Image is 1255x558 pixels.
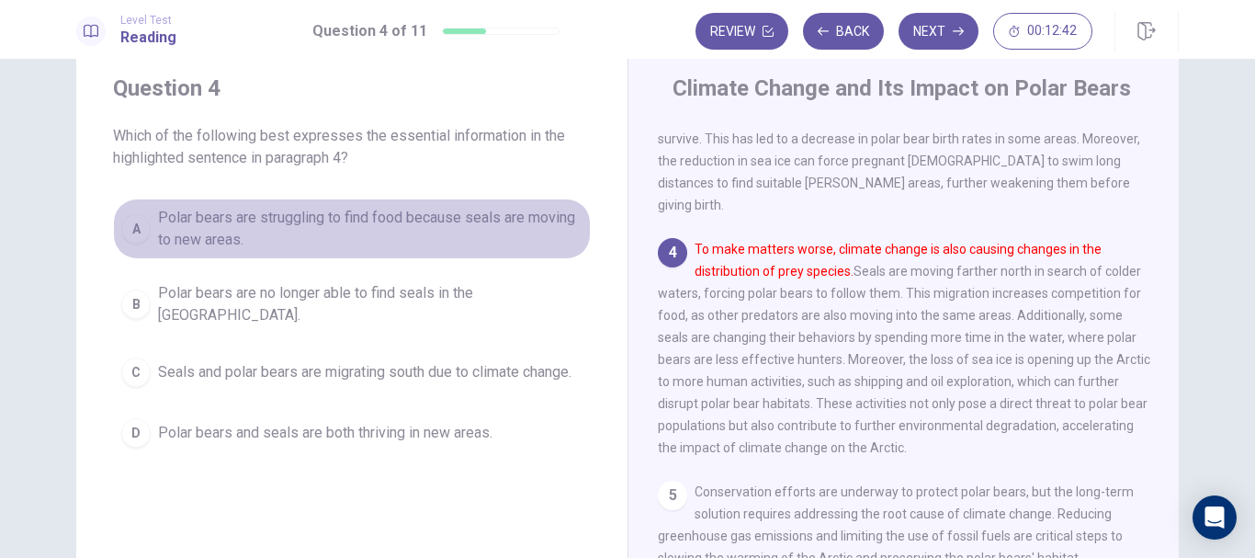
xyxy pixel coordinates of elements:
[121,214,151,244] div: A
[158,361,571,383] span: Seals and polar bears are migrating south due to climate change.
[113,125,591,169] span: Which of the following best expresses the essential information in the highlighted sentence in pa...
[1193,495,1237,540] div: Open Intercom Messenger
[658,242,1150,455] span: Seals are moving farther north in search of colder waters, forcing polar bears to follow them. Th...
[113,199,591,259] button: APolar bears are struggling to find food because seals are moving to new areas.
[120,27,176,49] h1: Reading
[158,422,492,444] span: Polar bears and seals are both thriving in new areas.
[113,74,591,103] h4: Question 4
[993,13,1092,50] button: 00:12:42
[158,282,582,326] span: Polar bears are no longer able to find seals in the [GEOGRAPHIC_DATA].
[803,13,884,50] button: Back
[695,13,788,50] button: Review
[113,349,591,395] button: CSeals and polar bears are migrating south due to climate change.
[658,238,687,268] div: 4
[899,13,978,50] button: Next
[121,358,151,387] div: C
[113,410,591,456] button: DPolar bears and seals are both thriving in new areas.
[113,274,591,335] button: BPolar bears are no longer able to find seals in the [GEOGRAPHIC_DATA].
[312,20,427,42] h1: Question 4 of 11
[121,290,151,319] div: B
[695,242,1102,279] font: To make matters worse, climate change is also causing changes in the distribution of prey species.
[121,418,151,448] div: D
[1027,24,1077,39] span: 00:12:42
[658,481,687,510] div: 5
[673,74,1131,103] h4: Climate Change and Its Impact on Polar Bears
[120,14,176,27] span: Level Test
[158,207,582,251] span: Polar bears are struggling to find food because seals are moving to new areas.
